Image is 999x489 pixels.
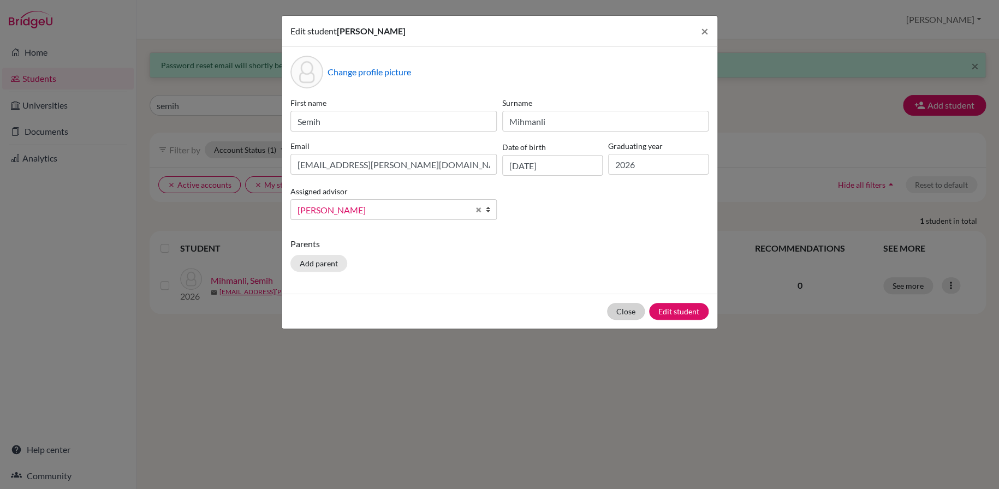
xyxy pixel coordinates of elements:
[298,203,469,217] span: [PERSON_NAME]
[607,303,645,320] button: Close
[290,56,323,88] div: Profile picture
[337,26,406,36] span: [PERSON_NAME]
[502,97,709,109] label: Surname
[290,97,497,109] label: First name
[290,237,709,251] p: Parents
[290,26,337,36] span: Edit student
[692,16,717,46] button: Close
[649,303,709,320] button: Edit student
[290,140,497,152] label: Email
[290,255,347,272] button: Add parent
[608,140,709,152] label: Graduating year
[502,141,546,153] label: Date of birth
[701,23,709,39] span: ×
[502,155,603,176] input: dd/mm/yyyy
[290,186,348,197] label: Assigned advisor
